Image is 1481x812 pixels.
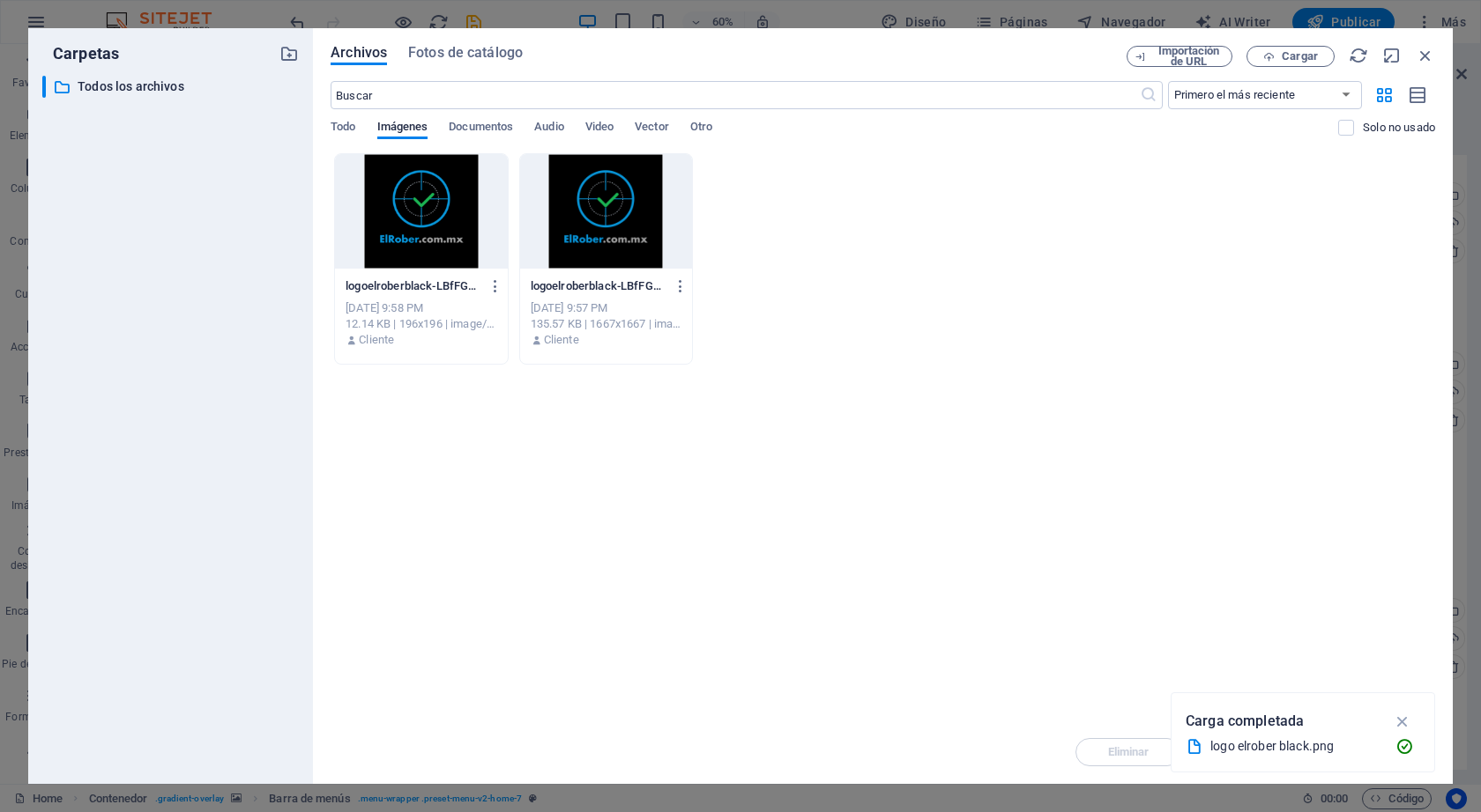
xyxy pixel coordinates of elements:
div: logo elrober black.png [1210,736,1381,757]
span: Cargar [1282,51,1318,62]
span: Fotos de catálogo [408,42,523,63]
p: Carpetas [42,42,119,65]
span: Otro [690,116,712,141]
div: 12.14 KB | 196x196 | image/png [346,316,496,332]
span: Audio [534,116,563,141]
div: [DATE] 9:58 PM [346,300,496,316]
div: [DATE] 9:57 PM [531,300,681,316]
p: Carga completada [1186,710,1304,733]
span: Vector [635,116,669,141]
span: Imágenes [377,116,428,141]
i: Cerrar [1416,46,1435,65]
span: Video [585,116,614,141]
p: Cliente [544,332,579,348]
i: Crear carpeta [279,44,299,63]
span: Documentos [449,116,513,141]
p: logoelroberblack-LBfFGJrGYpf1d-5O7FaDhw.png [531,278,666,294]
p: Todos los archivos [78,77,266,97]
span: Todo [331,116,355,141]
span: Archivos [331,42,387,63]
p: Solo muestra los archivos que no están usándose en el sitio web. Los archivos añadidos durante es... [1363,120,1435,136]
div: ​ [42,76,46,98]
p: logoelroberblack-LBfFGJrGYpf1d-5O7FaDhw-2uwzVyIBD8pOpOWdz7paww.png [346,278,480,294]
p: Cliente [359,332,394,348]
i: Minimizar [1382,46,1402,65]
button: Importación de URL [1127,46,1232,67]
button: Cargar [1247,46,1335,67]
i: Volver a cargar [1349,46,1368,65]
input: Buscar [331,81,1139,109]
span: Importación de URL [1153,46,1224,67]
div: 135.57 KB | 1667x1667 | image/png [531,316,681,332]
